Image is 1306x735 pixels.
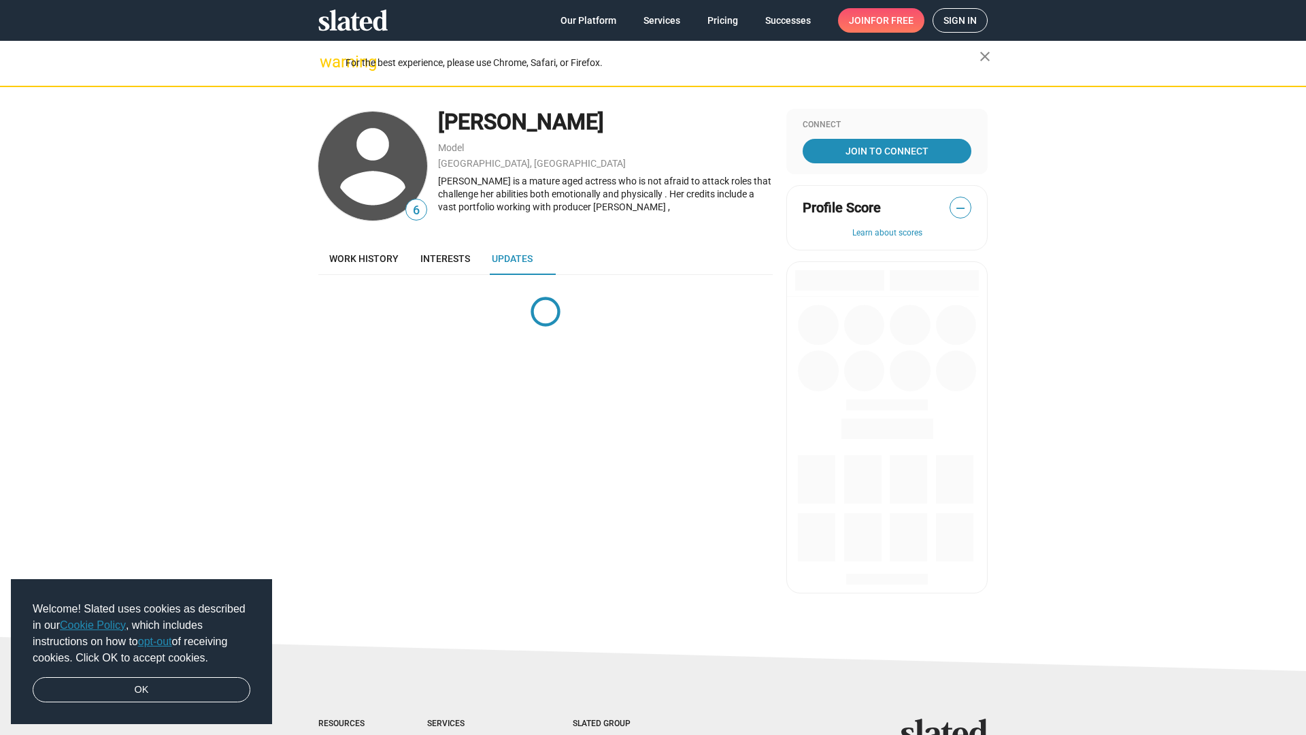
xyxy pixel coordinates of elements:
span: Sign in [943,9,977,32]
a: Join To Connect [803,139,971,163]
a: Cookie Policy [60,619,126,631]
div: Resources [318,719,373,730]
span: — [950,199,971,217]
button: Learn about scores [803,228,971,239]
a: [GEOGRAPHIC_DATA], [GEOGRAPHIC_DATA] [438,158,626,169]
a: Work history [318,242,409,275]
div: [PERSON_NAME] [438,108,773,137]
div: For the best experience, please use Chrome, Safari, or Firefox. [346,54,979,72]
span: Updates [492,253,533,264]
span: Work history [329,253,399,264]
span: Join [849,8,914,33]
a: Successes [754,8,822,33]
a: Our Platform [550,8,627,33]
mat-icon: close [977,48,993,65]
a: Pricing [697,8,749,33]
a: Services [633,8,691,33]
span: Services [643,8,680,33]
div: cookieconsent [11,579,272,725]
a: opt-out [138,636,172,647]
span: Interests [420,253,470,264]
span: Profile Score [803,199,881,217]
span: Successes [765,8,811,33]
a: dismiss cookie message [33,677,250,703]
span: Join To Connect [805,139,969,163]
div: Services [427,719,518,730]
a: Interests [409,242,481,275]
a: Sign in [933,8,988,33]
div: [PERSON_NAME] is a mature aged actress who is not afraid to attack roles that challenge her abili... [438,175,773,213]
a: Joinfor free [838,8,924,33]
span: for free [871,8,914,33]
mat-icon: warning [320,54,336,70]
span: Welcome! Slated uses cookies as described in our , which includes instructions on how to of recei... [33,601,250,666]
div: Connect [803,120,971,131]
div: Slated Group [573,719,665,730]
a: Model [438,142,464,153]
a: Updates [481,242,543,275]
span: Our Platform [560,8,616,33]
span: 6 [406,201,426,220]
span: Pricing [707,8,738,33]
